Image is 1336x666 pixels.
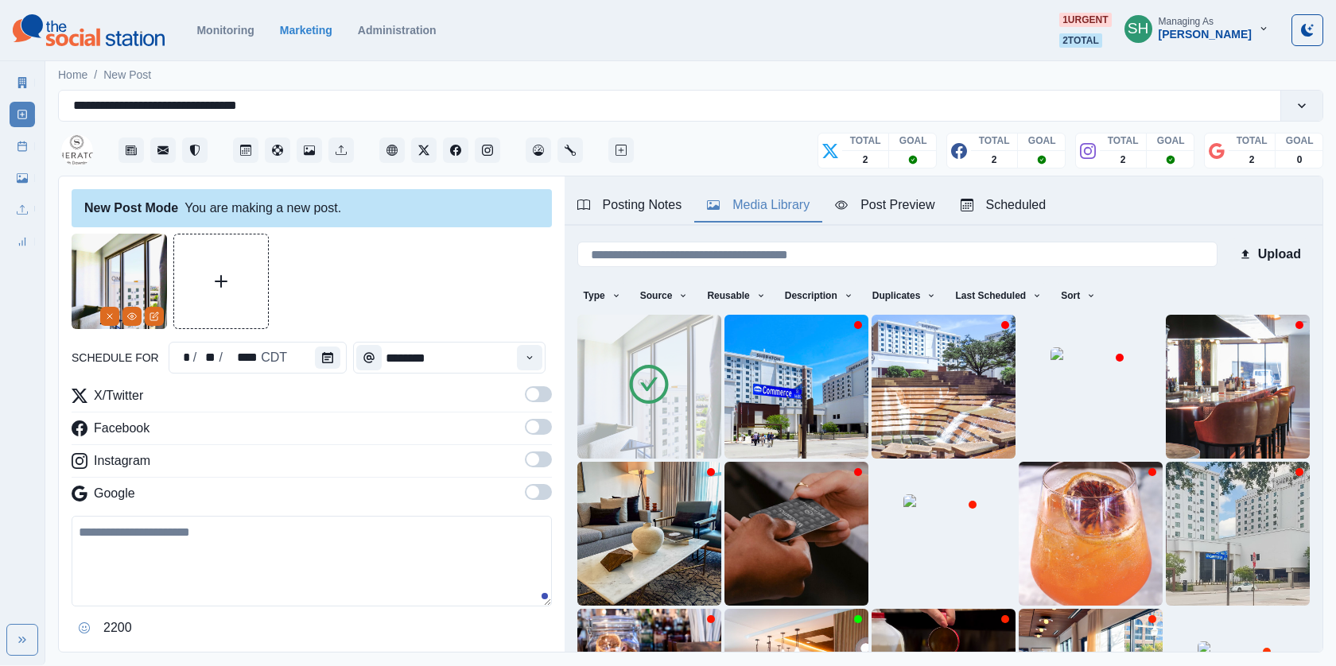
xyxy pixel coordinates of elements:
[94,419,150,438] p: Facebook
[1297,153,1303,167] p: 0
[103,618,132,637] p: 2200
[1128,10,1149,48] div: Sara Haas
[443,137,468,163] button: Facebook
[84,199,178,218] div: New Post Mode
[72,234,167,329] img: ocktyn41jbvdbehy0h5p
[10,70,35,95] a: Marketing Summary
[198,348,217,367] div: schedule for
[297,137,322,163] button: Media Library
[1120,153,1126,167] p: 2
[61,134,93,166] img: 205722910614
[353,342,546,374] div: Time
[577,196,682,215] div: Posting Notes
[356,345,382,370] button: Time
[379,137,405,163] button: Client Website
[899,134,927,148] p: GOAL
[557,137,583,163] button: Administration
[265,137,290,163] button: Content Pool
[701,283,771,308] button: Reusable
[979,134,1010,148] p: TOTAL
[10,134,35,159] a: Post Schedule
[103,67,151,83] a: New Post
[122,307,142,326] button: View Media
[217,348,223,367] div: /
[72,350,159,366] label: schedule for
[72,615,97,641] button: Opens Emoji Picker
[94,451,150,470] p: Instagram
[10,197,35,223] a: Uploads
[10,102,35,127] a: New Post
[1291,14,1323,46] button: Toggle Mode
[411,137,437,163] button: Twitter
[577,462,721,606] img: aspk2rk37wr1antiwelo
[1166,315,1310,459] img: hndk5eavzhmejdacypfl
[526,137,551,163] button: Dashboard
[10,229,35,254] a: Review Summary
[174,234,268,328] button: Upload Media
[233,137,258,163] button: Post Schedule
[1108,134,1139,148] p: TOTAL
[1230,238,1310,270] button: Upload
[192,348,198,367] div: /
[949,283,1048,308] button: Last Scheduled
[150,137,176,163] button: Messages
[259,348,289,367] div: schedule for
[58,67,151,83] nav: breadcrumb
[1019,462,1163,606] img: wnsf5tbxsioti1tdqjec
[992,153,997,167] p: 2
[94,386,143,405] p: X/Twitter
[1054,283,1102,308] button: Sort
[577,283,627,308] button: Type
[961,196,1047,215] div: Scheduled
[1159,16,1214,27] div: Managing As
[475,137,500,163] button: Instagram
[835,196,934,215] div: Post Preview
[72,189,552,227] div: You are making a new post.
[328,137,354,163] button: Uploads
[315,347,340,369] button: schedule for
[903,494,983,574] img: wj73bhxvzzf8t53yascx
[169,342,347,374] div: schedule for
[196,24,254,37] a: Monitoring
[1286,134,1314,148] p: GOAL
[100,307,119,326] button: Remove
[1112,13,1282,45] button: Managing As[PERSON_NAME]
[577,315,721,459] img: ocktyn41jbvdbehy0h5p
[517,345,542,370] button: Time
[224,348,259,367] div: schedule for
[1059,13,1111,27] span: 1 urgent
[724,315,868,459] img: qvk1utjngmodf6ktegu7
[634,283,695,308] button: Source
[779,283,860,308] button: Description
[145,307,164,326] button: Edit Media
[1159,28,1252,41] div: [PERSON_NAME]
[173,348,192,367] div: schedule for
[182,137,208,163] button: Reviews
[872,315,1016,459] img: rwhhvkxjpmdomzfgmmkl
[1237,134,1268,148] p: TOTAL
[863,153,868,167] p: 2
[118,137,144,163] button: Stream
[1059,33,1102,48] span: 2 total
[6,624,38,656] button: Expand
[1157,134,1185,148] p: GOAL
[1051,347,1130,427] img: kalxg4pmfke050ymwurv
[13,14,165,46] img: logoTextSVG.62801f218bc96a9b266caa72a09eb111.svg
[94,67,97,83] span: /
[608,137,634,163] button: Create New Post
[280,24,332,37] a: Marketing
[58,67,87,83] a: Home
[1166,462,1310,606] img: g592ygkhgmds1f65qict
